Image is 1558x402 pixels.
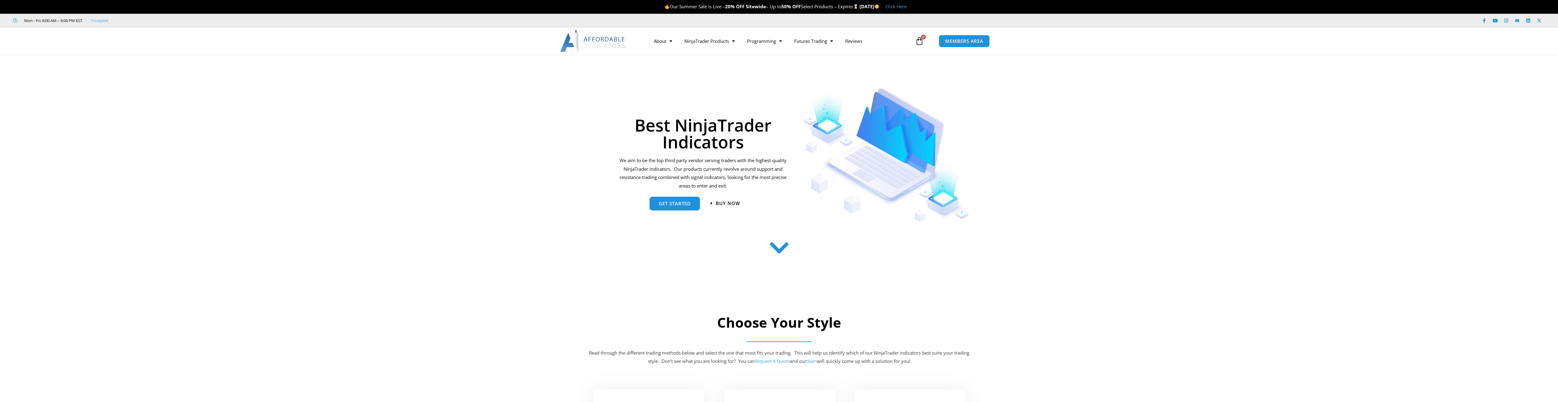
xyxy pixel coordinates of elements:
p: Read through the different trading methods below and select the one that most fits your trading. ... [588,349,970,366]
a: get started [650,197,700,210]
a: 0 [906,32,933,50]
a: About [648,34,678,48]
a: Programming [741,34,788,48]
span: MEMBERS AREA [945,39,983,43]
strong: Sitewide [746,3,766,9]
nav: Menu [648,34,914,48]
img: 🔥 [665,4,669,9]
strong: 50% OFF [781,3,801,9]
a: Reviews [839,34,868,48]
a: Futures Trading [788,34,839,48]
a: Click Here [886,3,907,9]
p: We aim to be the top third party vendor serving traders with the highest quality NinjaTrader indi... [619,156,788,190]
img: Indicators 1 | Affordable Indicators – NinjaTrader [803,88,969,222]
span: get started [659,201,691,206]
img: 🌞 [875,4,879,9]
a: Buy now [711,201,740,206]
h2: Choose Your Style [588,314,970,332]
span: Buy now [716,201,740,206]
a: NinjaTrader Products [678,34,741,48]
span: Our Summer Sale is Live – – Up to Select Products – Expires [665,3,860,9]
span: Mon - Fri: 8:00 AM – 6:00 PM EST [23,17,82,24]
img: LogoAI | Affordable Indicators – NinjaTrader [560,30,626,52]
a: Request A Quote [755,358,790,364]
strong: 20% OFF [725,3,745,9]
a: MEMBERS AREA [939,35,990,47]
strong: [DATE] [860,3,879,9]
img: ⌛ [853,4,858,9]
a: team [806,358,817,364]
span: 0 [921,35,926,39]
a: Trustpilot [91,17,109,24]
h1: Best NinjaTrader Indicators [619,117,788,150]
